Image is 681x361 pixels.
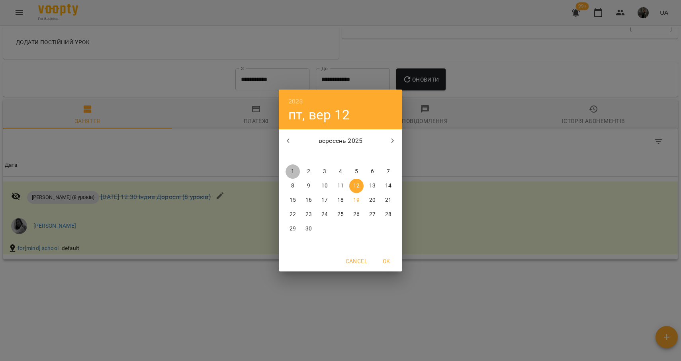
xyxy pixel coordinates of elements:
[288,96,303,107] button: 2025
[337,211,344,219] p: 25
[286,164,300,179] button: 1
[305,196,312,204] p: 16
[305,225,312,233] p: 30
[365,164,380,179] button: 6
[342,254,370,268] button: Cancel
[317,193,332,207] button: 17
[301,179,316,193] button: 9
[333,152,348,160] span: чт
[337,182,344,190] p: 11
[288,107,350,123] button: пт, вер 12
[286,179,300,193] button: 8
[377,256,396,266] span: OK
[353,196,360,204] p: 19
[381,164,395,179] button: 7
[387,168,390,176] p: 7
[349,152,364,160] span: пт
[355,168,358,176] p: 5
[321,182,328,190] p: 10
[321,211,328,219] p: 24
[365,207,380,222] button: 27
[371,168,374,176] p: 6
[353,182,360,190] p: 12
[381,179,395,193] button: 14
[286,222,300,236] button: 29
[353,211,360,219] p: 26
[369,182,376,190] p: 13
[349,164,364,179] button: 5
[298,136,384,146] p: вересень 2025
[317,207,332,222] button: 24
[385,196,391,204] p: 21
[385,182,391,190] p: 14
[349,193,364,207] button: 19
[291,182,294,190] p: 8
[381,193,395,207] button: 21
[286,193,300,207] button: 15
[317,164,332,179] button: 3
[333,179,348,193] button: 11
[301,222,316,236] button: 30
[381,152,395,160] span: нд
[333,164,348,179] button: 4
[349,179,364,193] button: 12
[301,193,316,207] button: 16
[307,182,310,190] p: 9
[286,152,300,160] span: пн
[333,193,348,207] button: 18
[337,196,344,204] p: 18
[301,164,316,179] button: 2
[291,168,294,176] p: 1
[339,168,342,176] p: 4
[286,207,300,222] button: 22
[321,196,328,204] p: 17
[381,207,395,222] button: 28
[365,152,380,160] span: сб
[349,207,364,222] button: 26
[333,207,348,222] button: 25
[317,152,332,160] span: ср
[307,168,310,176] p: 2
[290,196,296,204] p: 15
[305,211,312,219] p: 23
[346,256,367,266] span: Cancel
[301,207,316,222] button: 23
[290,225,296,233] p: 29
[317,179,332,193] button: 10
[374,254,399,268] button: OK
[301,152,316,160] span: вт
[385,211,391,219] p: 28
[369,196,376,204] p: 20
[369,211,376,219] p: 27
[290,211,296,219] p: 22
[323,168,326,176] p: 3
[365,179,380,193] button: 13
[365,193,380,207] button: 20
